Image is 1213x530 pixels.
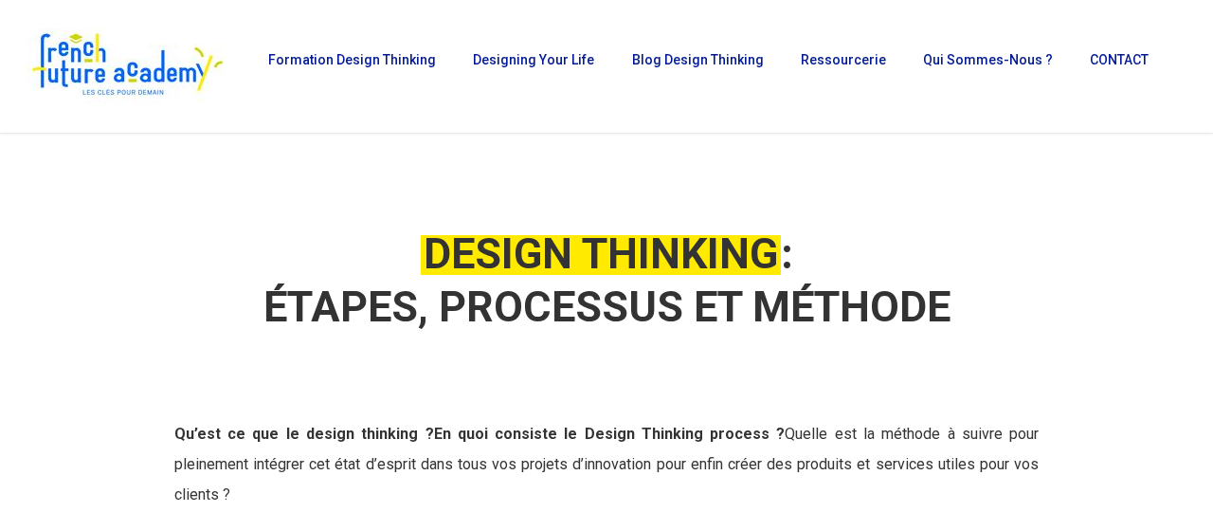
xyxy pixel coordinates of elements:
[174,425,1039,503] span: Quelle est la méthode à suivre pour pleinement intégrer cet état d’esprit dans tous vos projets d...
[174,425,786,443] strong: En quoi consiste le Design Thinking process ?
[623,53,772,80] a: Blog Design Thinking
[914,53,1061,80] a: Qui sommes-nous ?
[801,52,886,67] span: Ressourcerie
[632,52,764,67] span: Blog Design Thinking
[791,53,895,80] a: Ressourcerie
[421,228,781,279] em: DESIGN THINKING
[1090,52,1149,67] span: CONTACT
[27,28,226,104] img: French Future Academy
[174,425,434,443] span: Qu’est ce que le design thinking ?
[473,52,594,67] span: Designing Your Life
[263,282,950,332] strong: ÉTAPES, PROCESSUS ET MÉTHODE
[259,53,444,80] a: Formation Design Thinking
[463,53,603,80] a: Designing Your Life
[421,228,793,279] strong: :
[1080,53,1158,80] a: CONTACT
[268,52,436,67] span: Formation Design Thinking
[923,52,1053,67] span: Qui sommes-nous ?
